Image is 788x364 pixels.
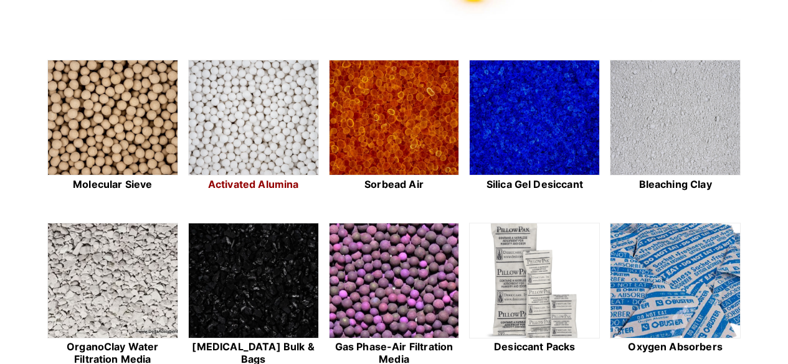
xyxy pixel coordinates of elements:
h2: Activated Alumina [188,179,319,190]
h2: Desiccant Packs [469,341,600,353]
a: Silica Gel Desiccant [469,60,600,192]
h2: Silica Gel Desiccant [469,179,600,190]
a: Molecular Sieve [47,60,178,192]
a: Activated Alumina [188,60,319,192]
h2: Molecular Sieve [47,179,178,190]
h2: Sorbead Air [329,179,460,190]
a: Bleaching Clay [610,60,741,192]
a: Sorbead Air [329,60,460,192]
h2: Bleaching Clay [610,179,741,190]
h2: Oxygen Absorbers [610,341,741,353]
